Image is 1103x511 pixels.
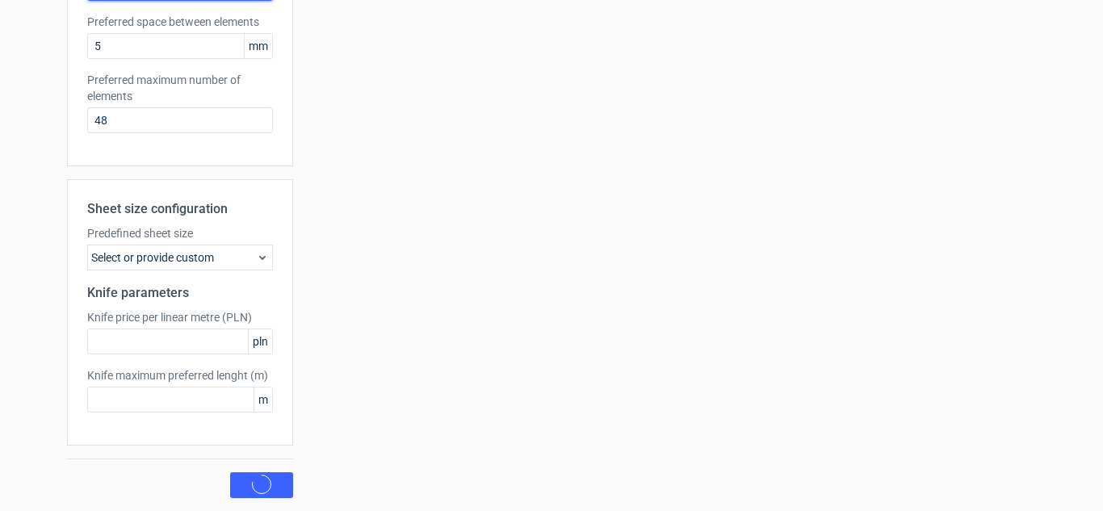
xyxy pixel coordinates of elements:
label: Knife maximum preferred lenght (m) [87,367,273,383]
label: Preferred maximum number of elements [87,72,273,104]
h2: Knife parameters [87,283,273,303]
span: m [254,387,272,412]
label: Preferred space between elements [87,14,273,30]
div: Select or provide custom [87,245,273,270]
h2: Sheet size configuration [87,199,273,219]
label: Predefined sheet size [87,225,273,241]
span: mm [244,34,272,58]
span: pln [248,329,272,354]
label: Knife price per linear metre (PLN) [87,309,273,325]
